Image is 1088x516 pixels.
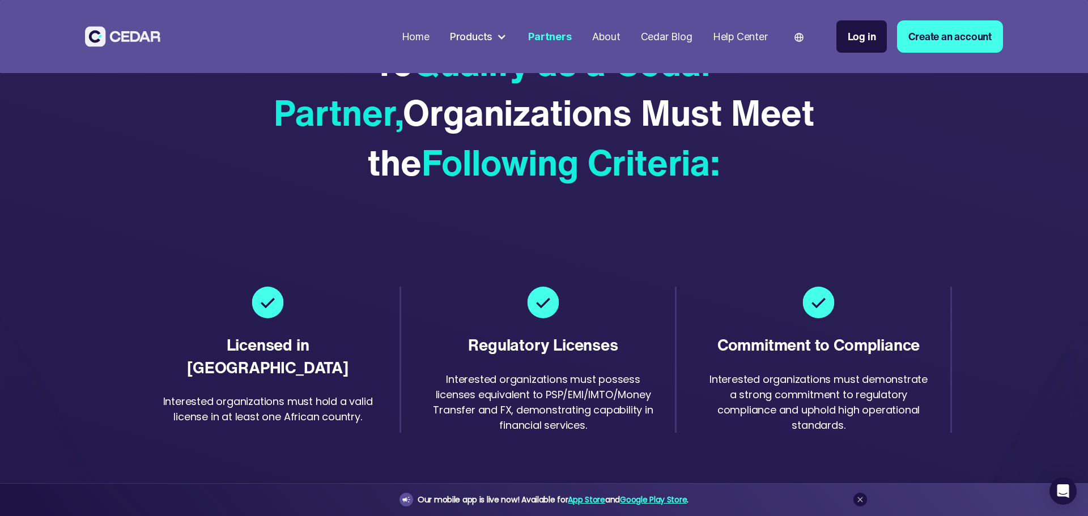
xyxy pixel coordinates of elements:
div: Help Center [713,29,768,44]
a: Log in [836,20,887,53]
div: Cedar Blog [641,29,692,44]
span: Qualify as a Cedar Partner, [274,36,714,139]
a: Home [397,23,435,50]
a: Create an account [897,20,1003,53]
a: About [587,23,626,50]
a: Partners [523,23,576,50]
img: world icon [794,33,804,42]
div: Interested organizations must possess licenses equivalent to PSP/EMI/IMTO/Money Transfer and FX, ... [432,372,654,433]
div: Regulatory Licenses [468,334,618,356]
div: Log in [848,29,876,44]
a: Help Center [708,23,773,50]
div: Interested organizations must hold a valid license in at least one African country. [156,394,379,424]
h5: To Organizations Must Meet the [200,12,889,214]
div: Products [450,29,492,44]
a: App Store [568,494,605,505]
img: announcement [402,495,411,504]
div: Open Intercom Messenger [1049,477,1077,505]
div: Products [445,24,513,49]
div: Interested organizations must demonstrate a strong commitment to regulatory compliance and uphold... [707,372,930,433]
a: Google Play Store [620,494,687,505]
div: Home [402,29,430,44]
div: Partners [528,29,571,44]
div: Our mobile app is live now! Available for and . [418,493,688,507]
div: About [592,29,620,44]
a: Cedar Blog [636,23,698,50]
div: Licensed in [GEOGRAPHIC_DATA] [156,334,379,378]
span: Following Criteria: [422,136,720,189]
div: Commitment to Compliance [717,334,920,356]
